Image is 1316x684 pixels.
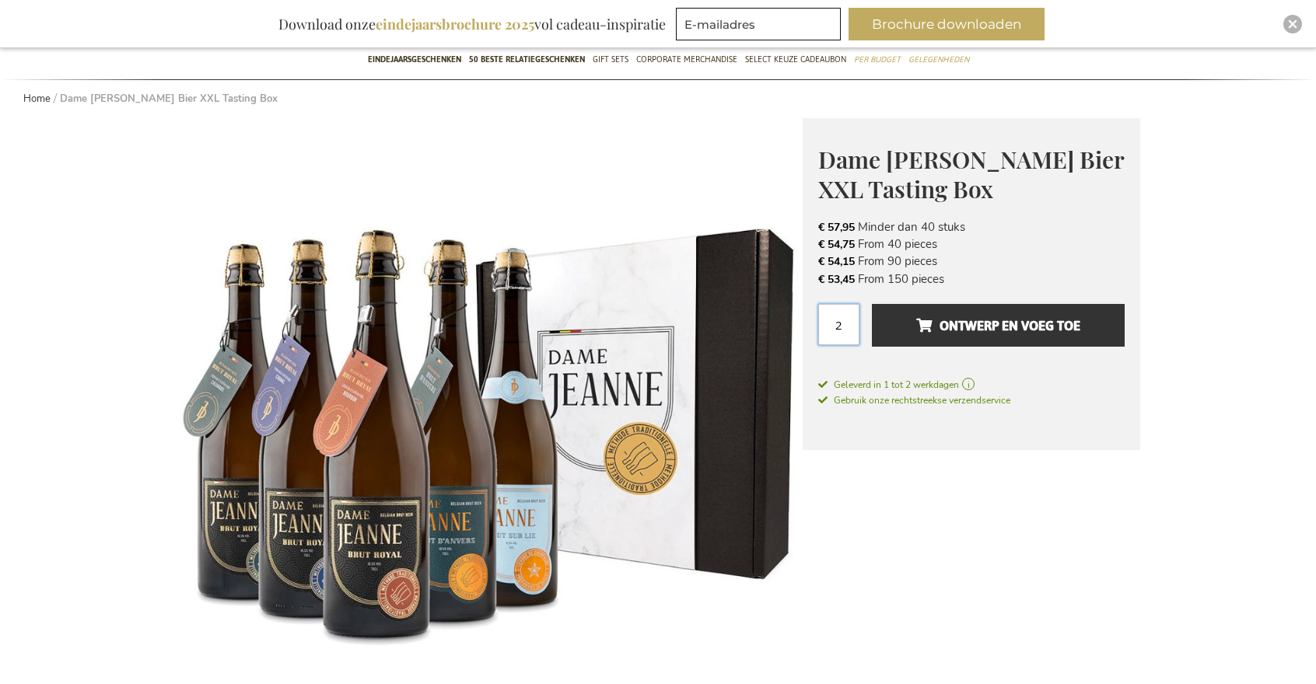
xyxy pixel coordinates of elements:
[818,378,1125,392] a: Geleverd in 1 tot 2 werkdagen
[818,144,1124,205] span: Dame [PERSON_NAME] Bier XXL Tasting Box
[1288,19,1297,29] img: Close
[818,392,1010,407] a: Gebruik onze rechtstreekse verzendservice
[368,51,461,68] span: Eindejaarsgeschenken
[818,237,855,252] span: € 54,75
[469,51,585,68] span: 50 beste relatiegeschenken
[271,8,673,40] div: Download onze vol cadeau-inspiratie
[818,218,1125,236] li: Minder dan 40 stuks
[23,92,51,106] a: Home
[908,51,969,68] span: Gelegenheden
[818,270,1125,288] li: From 150 pieces
[872,304,1125,347] button: Ontwerp en voeg toe
[818,236,1125,253] li: From 40 pieces
[636,51,737,68] span: Corporate Merchandise
[818,253,1125,270] li: From 90 pieces
[818,272,855,287] span: € 53,45
[818,220,855,235] span: € 57,95
[676,8,841,40] input: E-mailadres
[818,254,855,269] span: € 54,15
[818,304,859,345] input: Aantal
[1283,15,1302,33] div: Close
[818,394,1010,407] span: Gebruik onze rechtstreekse verzendservice
[593,51,628,68] span: Gift Sets
[376,15,534,33] b: eindejaarsbrochure 2025
[849,8,1045,40] button: Brochure downloaden
[854,51,901,68] span: Per Budget
[676,8,845,45] form: marketing offers and promotions
[745,51,846,68] span: Select Keuze Cadeaubon
[916,313,1080,338] span: Ontwerp en voeg toe
[60,92,278,106] strong: Dame [PERSON_NAME] Bier XXL Tasting Box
